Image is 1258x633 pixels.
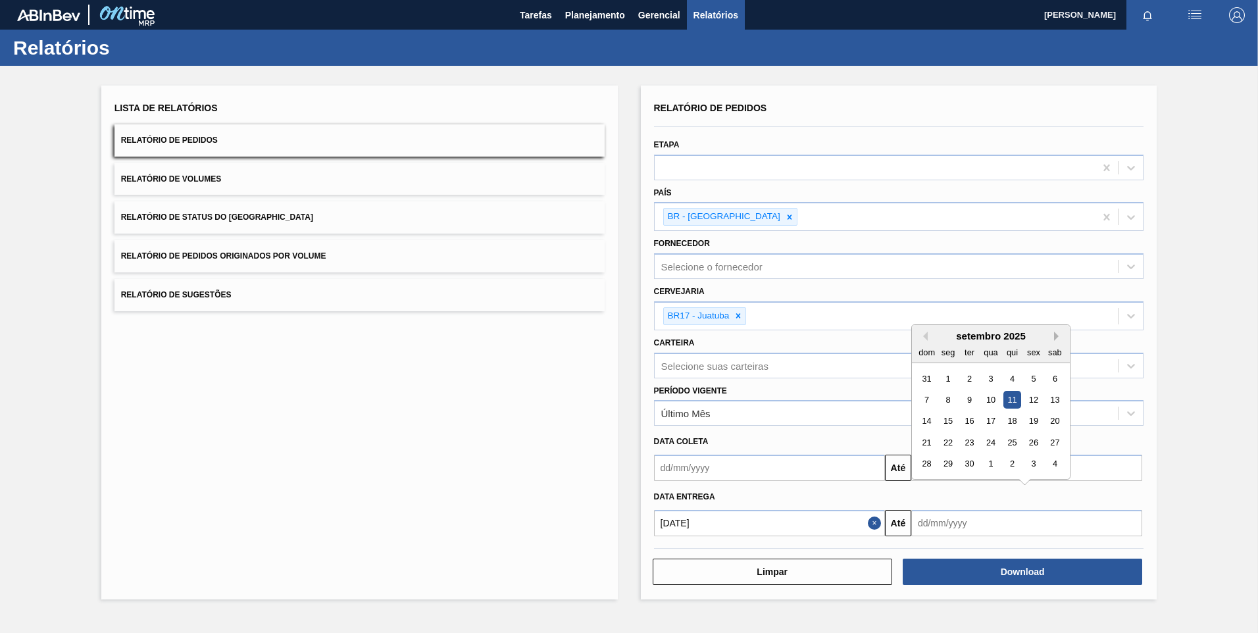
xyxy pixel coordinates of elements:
[114,124,605,157] button: Relatório de Pedidos
[654,287,705,296] label: Cervejaria
[654,510,885,536] input: dd/mm/yyyy
[1054,332,1063,341] button: Next Month
[654,188,672,197] label: País
[1003,391,1021,409] div: Choose quinta-feira, 11 de setembro de 2025
[121,136,218,145] span: Relatório de Pedidos
[918,391,936,409] div: Choose domingo, 7 de setembro de 2025
[13,40,247,55] h1: Relatórios
[1003,434,1021,451] div: Choose quinta-feira, 25 de setembro de 2025
[939,343,957,361] div: seg
[17,9,80,21] img: TNhmsLtSVTkK8tSr43FrP2fwEKptu5GPRR3wAAAABJRU5ErkJggg==
[982,391,999,409] div: Choose quarta-feira, 10 de setembro de 2025
[114,201,605,234] button: Relatório de Status do [GEOGRAPHIC_DATA]
[982,343,999,361] div: qua
[1003,412,1021,430] div: Choose quinta-feira, 18 de setembro de 2025
[1003,343,1021,361] div: qui
[654,239,710,248] label: Fornecedor
[939,455,957,472] div: Choose segunda-feira, 29 de setembro de 2025
[911,510,1142,536] input: dd/mm/yyyy
[885,510,911,536] button: Até
[114,163,605,195] button: Relatório de Volumes
[654,437,709,446] span: Data coleta
[961,412,978,430] div: Choose terça-feira, 16 de setembro de 2025
[916,368,1065,474] div: month 2025-09
[961,434,978,451] div: Choose terça-feira, 23 de setembro de 2025
[653,559,892,585] button: Limpar
[654,455,885,481] input: dd/mm/yyyy
[1046,343,1064,361] div: sab
[1003,455,1021,472] div: Choose quinta-feira, 2 de outubro de 2025
[114,103,218,113] span: Lista de Relatórios
[654,338,695,347] label: Carteira
[982,369,999,387] div: Choose quarta-feira, 3 de setembro de 2025
[121,251,326,261] span: Relatório de Pedidos Originados por Volume
[912,330,1070,342] div: setembro 2025
[520,7,552,23] span: Tarefas
[918,369,936,387] div: Choose domingo, 31 de agosto de 2025
[565,7,625,23] span: Planejamento
[661,360,768,371] div: Selecione suas carteiras
[982,434,999,451] div: Choose quarta-feira, 24 de setembro de 2025
[114,240,605,272] button: Relatório de Pedidos Originados por Volume
[654,386,727,395] label: Período Vigente
[664,308,732,324] div: BR17 - Juatuba
[918,412,936,430] div: Choose domingo, 14 de setembro de 2025
[1024,455,1042,472] div: Choose sexta-feira, 3 de outubro de 2025
[638,7,680,23] span: Gerencial
[939,412,957,430] div: Choose segunda-feira, 15 de setembro de 2025
[868,510,885,536] button: Close
[1046,412,1064,430] div: Choose sábado, 20 de setembro de 2025
[1229,7,1245,23] img: Logout
[982,412,999,430] div: Choose quarta-feira, 17 de setembro de 2025
[982,455,999,472] div: Choose quarta-feira, 1 de outubro de 2025
[121,290,232,299] span: Relatório de Sugestões
[939,434,957,451] div: Choose segunda-feira, 22 de setembro de 2025
[661,261,763,272] div: Selecione o fornecedor
[939,391,957,409] div: Choose segunda-feira, 8 de setembro de 2025
[1003,369,1021,387] div: Choose quinta-feira, 4 de setembro de 2025
[918,343,936,361] div: dom
[114,279,605,311] button: Relatório de Sugestões
[961,391,978,409] div: Choose terça-feira, 9 de setembro de 2025
[961,369,978,387] div: Choose terça-feira, 2 de setembro de 2025
[1046,369,1064,387] div: Choose sábado, 6 de setembro de 2025
[1024,343,1042,361] div: sex
[121,213,313,222] span: Relatório de Status do [GEOGRAPHIC_DATA]
[961,455,978,472] div: Choose terça-feira, 30 de setembro de 2025
[1024,412,1042,430] div: Choose sexta-feira, 19 de setembro de 2025
[903,559,1142,585] button: Download
[918,434,936,451] div: Choose domingo, 21 de setembro de 2025
[654,140,680,149] label: Etapa
[1126,6,1169,24] button: Notificações
[1187,7,1203,23] img: userActions
[661,408,711,419] div: Último Mês
[918,455,936,472] div: Choose domingo, 28 de setembro de 2025
[654,492,715,501] span: Data entrega
[1024,369,1042,387] div: Choose sexta-feira, 5 de setembro de 2025
[1024,391,1042,409] div: Choose sexta-feira, 12 de setembro de 2025
[885,455,911,481] button: Até
[918,332,928,341] button: Previous Month
[1046,434,1064,451] div: Choose sábado, 27 de setembro de 2025
[121,174,221,184] span: Relatório de Volumes
[1024,434,1042,451] div: Choose sexta-feira, 26 de setembro de 2025
[1046,455,1064,472] div: Choose sábado, 4 de outubro de 2025
[1046,391,1064,409] div: Choose sábado, 13 de setembro de 2025
[693,7,738,23] span: Relatórios
[654,103,767,113] span: Relatório de Pedidos
[664,209,782,225] div: BR - [GEOGRAPHIC_DATA]
[961,343,978,361] div: ter
[939,369,957,387] div: Choose segunda-feira, 1 de setembro de 2025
